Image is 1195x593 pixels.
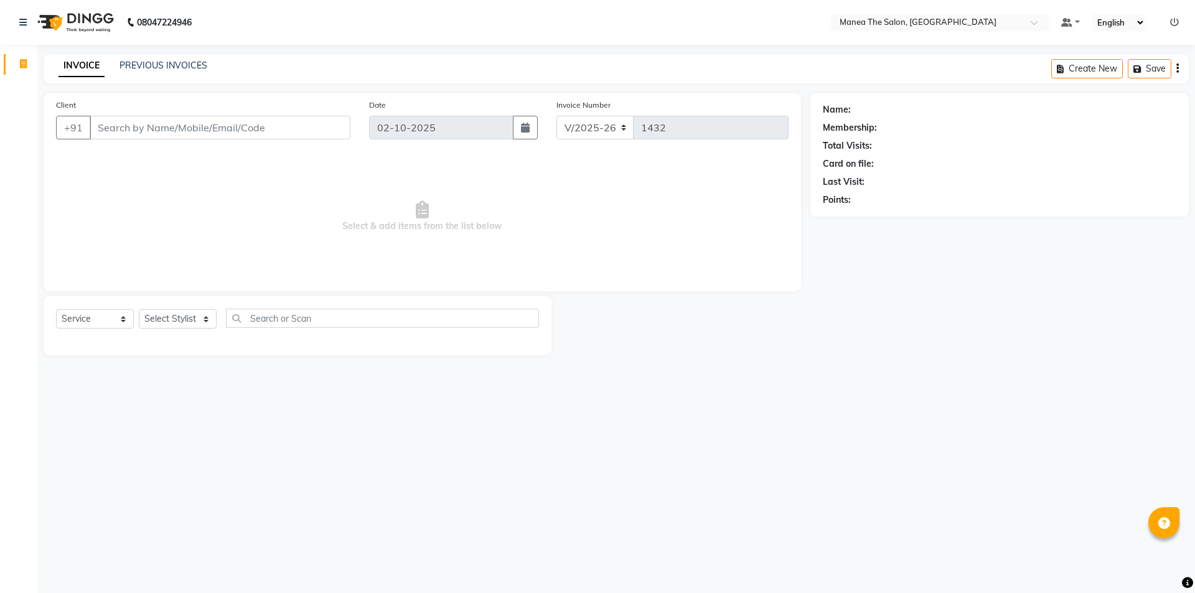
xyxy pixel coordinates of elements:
button: +91 [56,116,91,139]
div: Last Visit: [823,175,865,189]
label: Date [369,100,386,111]
input: Search or Scan [226,309,539,328]
div: Total Visits: [823,139,872,152]
label: Invoice Number [556,100,611,111]
span: Select & add items from the list below [56,154,789,279]
button: Create New [1051,59,1123,78]
b: 08047224946 [137,5,192,40]
button: Save [1128,59,1171,78]
input: Search by Name/Mobile/Email/Code [90,116,350,139]
div: Card on file: [823,157,874,170]
iframe: chat widget [1143,543,1183,581]
a: INVOICE [59,55,105,77]
div: Membership: [823,121,877,134]
img: logo [32,5,117,40]
div: Points: [823,194,851,207]
a: PREVIOUS INVOICES [119,60,207,71]
div: Name: [823,103,851,116]
label: Client [56,100,76,111]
